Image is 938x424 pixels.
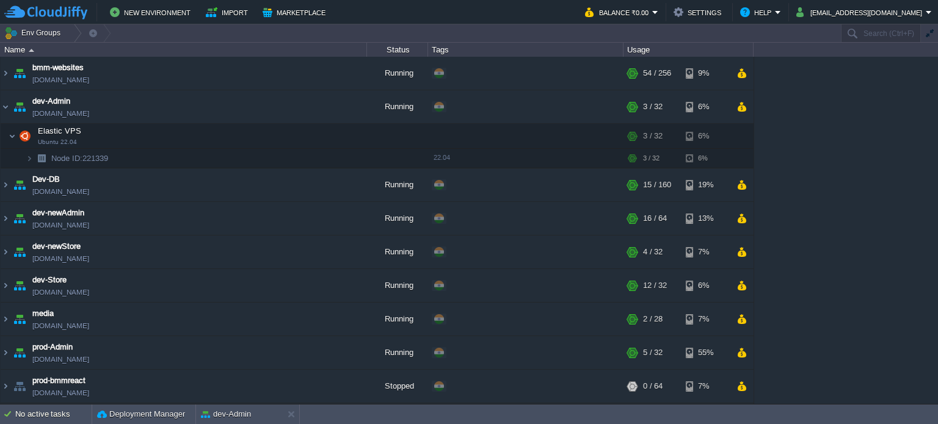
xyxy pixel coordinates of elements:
div: 6% [686,124,725,148]
img: AMDAwAAAACH5BAEAAAAALAAAAAABAAEAAAICRAEAOw== [1,57,10,90]
div: 6% [686,269,725,302]
img: AMDAwAAAACH5BAEAAAAALAAAAAABAAEAAAICRAEAOw== [33,149,50,168]
button: Deployment Manager [97,408,185,420]
a: media [32,307,54,320]
div: 4 / 32 [643,235,663,268]
a: dev-Admin [32,95,70,107]
div: Running [367,336,428,369]
button: New Environment [110,5,194,20]
span: Node ID: [51,154,82,163]
div: 6% [686,90,725,123]
img: AMDAwAAAACH5BAEAAAAALAAAAAABAAEAAAICRAEAOw== [9,124,16,148]
div: 3 / 32 [643,149,660,168]
span: Ubuntu 22.04 [38,138,77,146]
img: AMDAwAAAACH5BAEAAAAALAAAAAABAAEAAAICRAEAOw== [11,90,28,123]
img: AMDAwAAAACH5BAEAAAAALAAAAAABAAEAAAICRAEAOw== [11,202,28,235]
img: AMDAwAAAACH5BAEAAAAALAAAAAABAAEAAAICRAEAOw== [1,202,10,235]
div: No active tasks [15,404,92,424]
img: AMDAwAAAACH5BAEAAAAALAAAAAABAAEAAAICRAEAOw== [26,149,33,168]
img: AMDAwAAAACH5BAEAAAAALAAAAAABAAEAAAICRAEAOw== [11,269,28,302]
span: 22.04 [434,154,450,161]
img: AMDAwAAAACH5BAEAAAAALAAAAAABAAEAAAICRAEAOw== [11,303,28,336]
button: Marketplace [263,5,329,20]
a: Node ID:221339 [50,153,110,163]
button: Settings [674,5,725,20]
button: Balance ₹0.00 [585,5,652,20]
div: 9% [686,57,725,90]
img: AMDAwAAAACH5BAEAAAAALAAAAAABAAEAAAICRAEAOw== [11,168,28,201]
span: [DOMAIN_NAME] [32,253,89,265]
div: Running [367,235,428,268]
div: 0 / 64 [643,370,663,403]
div: 7% [686,303,725,336]
img: AMDAwAAAACH5BAEAAAAALAAAAAABAAEAAAICRAEAOw== [1,336,10,369]
a: dev-newStore [32,240,81,253]
div: Running [367,90,428,123]
a: Dev-DB [32,173,60,185]
img: AMDAwAAAACH5BAEAAAAALAAAAAABAAEAAAICRAEAOw== [1,90,10,123]
span: [DOMAIN_NAME] [32,74,89,86]
div: 54 / 256 [643,57,671,90]
div: 2 / 28 [643,303,663,336]
span: [DOMAIN_NAME] [32,185,89,198]
div: 13% [686,202,725,235]
span: [DOMAIN_NAME] [32,107,89,120]
div: 7% [686,235,725,268]
div: 3 / 32 [643,90,663,123]
div: Name [1,43,366,57]
img: AMDAwAAAACH5BAEAAAAALAAAAAABAAEAAAICRAEAOw== [11,235,28,268]
div: Running [367,57,428,90]
button: Import [206,5,252,20]
div: 12 / 32 [643,269,667,302]
div: Running [367,303,428,336]
button: Env Groups [4,24,65,41]
img: AMDAwAAAACH5BAEAAAAALAAAAAABAAEAAAICRAEAOw== [11,336,28,369]
img: AMDAwAAAACH5BAEAAAAALAAAAAABAAEAAAICRAEAOw== [1,370,10,403]
img: AMDAwAAAACH5BAEAAAAALAAAAAABAAEAAAICRAEAOw== [1,269,10,302]
img: CloudJiffy [4,5,87,20]
img: AMDAwAAAACH5BAEAAAAALAAAAAABAAEAAAICRAEAOw== [11,57,28,90]
img: AMDAwAAAACH5BAEAAAAALAAAAAABAAEAAAICRAEAOw== [29,49,34,52]
div: 6% [686,149,725,168]
div: Tags [429,43,623,57]
div: 16 / 64 [643,202,667,235]
a: dev-newAdmin [32,207,84,219]
a: [DOMAIN_NAME] [32,320,89,332]
iframe: chat widget [887,375,926,412]
div: 7% [686,370,725,403]
span: [DOMAIN_NAME] [32,219,89,231]
div: Running [367,168,428,201]
span: prod-Admin [32,341,73,353]
div: Stopped [367,370,428,403]
span: 221339 [50,153,110,163]
div: Running [367,269,428,302]
div: 3 / 32 [643,124,663,148]
img: AMDAwAAAACH5BAEAAAAALAAAAAABAAEAAAICRAEAOw== [1,235,10,268]
a: dev-Store [32,274,67,286]
div: 19% [686,168,725,201]
img: AMDAwAAAACH5BAEAAAAALAAAAAABAAEAAAICRAEAOw== [16,124,34,148]
button: Help [740,5,775,20]
div: 5 / 32 [643,336,663,369]
img: AMDAwAAAACH5BAEAAAAALAAAAAABAAEAAAICRAEAOw== [1,303,10,336]
div: Status [368,43,427,57]
span: [DOMAIN_NAME] [32,286,89,298]
a: prod-bmmreact [32,375,85,387]
a: bmm-websites [32,62,84,74]
div: Running [367,202,428,235]
div: 55% [686,336,725,369]
a: Elastic VPSUbuntu 22.04 [37,126,83,135]
span: [DOMAIN_NAME] [32,353,89,365]
span: Elastic VPS [37,126,83,136]
button: dev-Admin [201,408,251,420]
button: [EMAIL_ADDRESS][DOMAIN_NAME] [796,5,926,20]
span: [DOMAIN_NAME] [32,387,89,399]
div: 15 / 160 [643,168,671,201]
